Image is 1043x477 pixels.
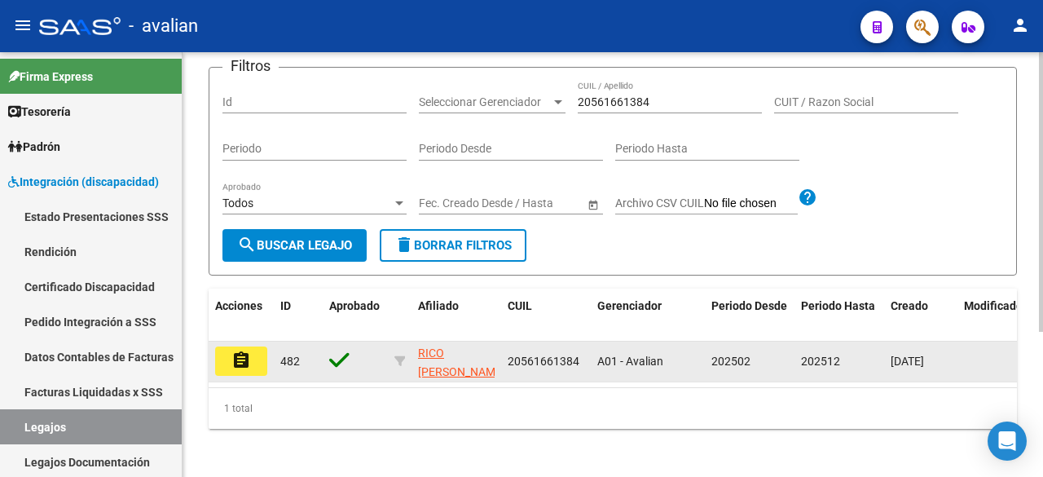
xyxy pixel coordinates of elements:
input: End date [483,197,563,210]
span: Gerenciador [597,299,662,312]
button: Borrar Filtros [380,229,526,262]
span: Periodo Desde [711,299,787,312]
datatable-header-cell: CUIL [501,289,591,342]
datatable-header-cell: Acciones [209,289,274,342]
datatable-header-cell: Creado [884,289,957,342]
mat-icon: menu [13,15,33,35]
div: Open Intercom Messenger [988,422,1027,461]
span: [DATE] [891,355,924,368]
datatable-header-cell: ID [274,289,323,342]
span: 202502 [711,355,750,368]
span: Modificado [964,299,1023,312]
span: Todos [222,197,253,210]
datatable-header-cell: Afiliado [411,289,501,342]
mat-icon: help [798,188,817,207]
datatable-header-cell: Aprobado [323,289,388,342]
datatable-header-cell: Modificado [957,289,1031,342]
span: Padrón [8,138,60,156]
span: Aprobado [329,299,380,312]
span: Afiliado [418,299,459,312]
datatable-header-cell: Periodo Desde [705,289,794,342]
mat-icon: person [1010,15,1030,35]
span: A01 - Avalian [597,355,663,368]
span: Firma Express [8,68,93,86]
button: Buscar Legajo [222,229,367,262]
span: - avalian [129,8,198,44]
span: ID [280,299,291,312]
span: Seleccionar Gerenciador [419,95,551,109]
span: CUIL [508,299,532,312]
span: Creado [891,299,928,312]
mat-icon: delete [394,235,414,254]
button: Open calendar [584,196,601,213]
span: Archivo CSV CUIL [615,197,704,210]
datatable-header-cell: Periodo Hasta [794,289,884,342]
span: Acciones [215,299,262,312]
div: 1 total [209,388,1017,429]
input: Archivo CSV CUIL [704,197,798,211]
span: Integración (discapacidad) [8,173,159,191]
span: Buscar Legajo [237,238,352,253]
span: 482 [280,355,300,368]
h3: Filtros [222,55,279,77]
span: Periodo Hasta [801,299,875,312]
span: 202512 [801,355,840,368]
datatable-header-cell: Gerenciador [591,289,705,342]
span: Tesorería [8,103,71,121]
span: RICO [PERSON_NAME] [418,347,505,378]
span: 20561661384 [508,355,579,368]
mat-icon: search [237,235,257,254]
span: Borrar Filtros [394,238,512,253]
input: Start date [419,197,469,210]
mat-icon: assignment [231,351,251,370]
